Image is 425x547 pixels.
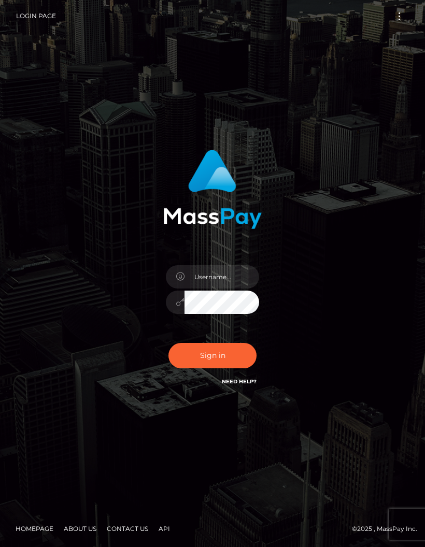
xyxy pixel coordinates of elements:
[154,521,174,537] a: API
[222,378,257,385] a: Need Help?
[11,521,58,537] a: Homepage
[16,5,56,27] a: Login Page
[185,265,259,289] input: Username...
[103,521,152,537] a: Contact Us
[8,523,417,535] div: © 2025 , MassPay Inc.
[390,9,409,23] button: Toggle navigation
[168,343,257,368] button: Sign in
[60,521,101,537] a: About Us
[163,150,262,229] img: MassPay Login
